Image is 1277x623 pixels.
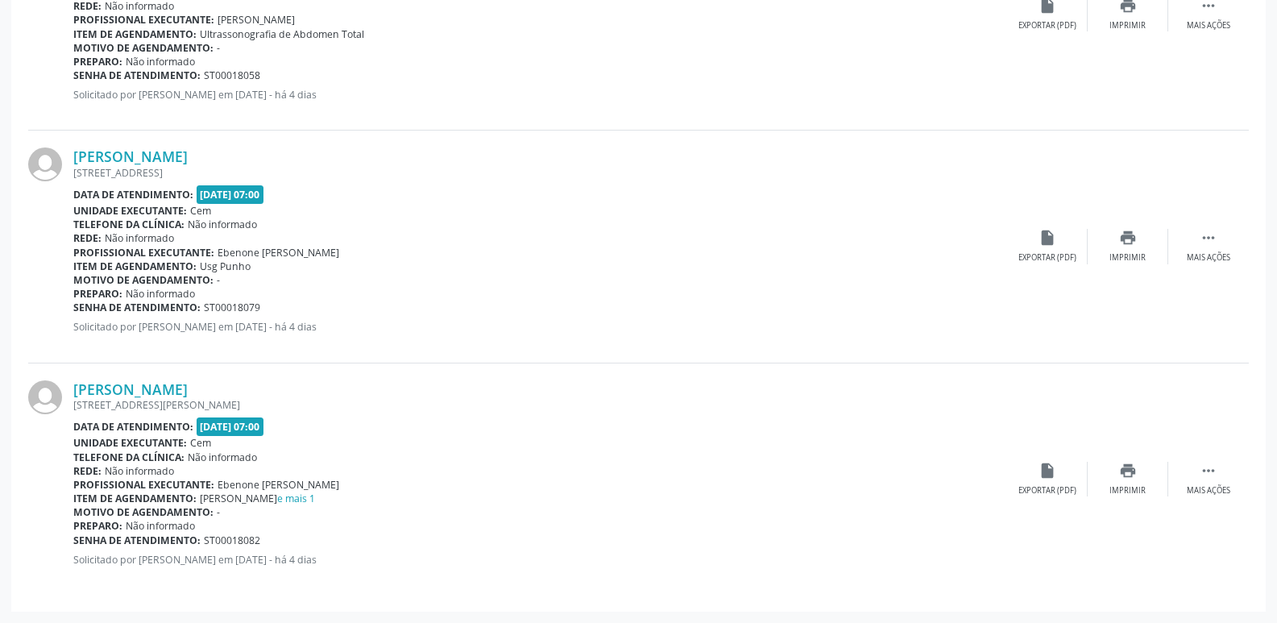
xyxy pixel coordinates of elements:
[73,27,197,41] b: Item de agendamento:
[1039,229,1056,247] i: insert_drive_file
[1187,252,1230,264] div: Mais ações
[277,492,315,505] a: e mais 1
[1119,229,1137,247] i: print
[1018,20,1076,31] div: Exportar (PDF)
[126,287,195,301] span: Não informado
[73,69,201,82] b: Senha de atendimento:
[73,41,214,55] b: Motivo de agendamento:
[73,147,188,165] a: [PERSON_NAME]
[73,420,193,434] b: Data de atendimento:
[1109,485,1146,496] div: Imprimir
[73,492,197,505] b: Item de agendamento:
[1119,462,1137,480] i: print
[73,218,185,231] b: Telefone da clínica:
[217,41,220,55] span: -
[73,204,187,218] b: Unidade executante:
[1109,20,1146,31] div: Imprimir
[1187,485,1230,496] div: Mais ações
[1018,252,1076,264] div: Exportar (PDF)
[73,55,122,69] b: Preparo:
[73,464,102,478] b: Rede:
[105,464,174,478] span: Não informado
[73,436,187,450] b: Unidade executante:
[204,301,260,314] span: ST00018079
[1039,462,1056,480] i: insert_drive_file
[73,287,122,301] b: Preparo:
[73,451,185,464] b: Telefone da clínica:
[73,188,193,201] b: Data de atendimento:
[218,13,295,27] span: [PERSON_NAME]
[126,519,195,533] span: Não informado
[1109,252,1146,264] div: Imprimir
[73,380,188,398] a: [PERSON_NAME]
[73,166,1007,180] div: [STREET_ADDRESS]
[197,185,264,204] span: [DATE] 07:00
[73,301,201,314] b: Senha de atendimento:
[1200,229,1217,247] i: 
[73,553,1007,567] p: Solicitado por [PERSON_NAME] em [DATE] - há 4 dias
[200,260,251,273] span: Usg Punho
[126,55,195,69] span: Não informado
[73,534,201,547] b: Senha de atendimento:
[73,398,1007,412] div: [STREET_ADDRESS][PERSON_NAME]
[73,273,214,287] b: Motivo de agendamento:
[218,246,339,260] span: Ebenone [PERSON_NAME]
[217,505,220,519] span: -
[1018,485,1076,496] div: Exportar (PDF)
[188,218,257,231] span: Não informado
[204,69,260,82] span: ST00018058
[200,492,315,505] span: [PERSON_NAME]
[1200,462,1217,480] i: 
[73,260,197,273] b: Item de agendamento:
[204,534,260,547] span: ST00018082
[73,505,214,519] b: Motivo de agendamento:
[218,478,339,492] span: Ebenone [PERSON_NAME]
[188,451,257,464] span: Não informado
[200,27,364,41] span: Ultrassonografia de Abdomen Total
[28,380,62,414] img: img
[73,231,102,245] b: Rede:
[73,478,214,492] b: Profissional executante:
[217,273,220,287] span: -
[28,147,62,181] img: img
[190,436,211,450] span: Cem
[73,519,122,533] b: Preparo:
[73,320,1007,334] p: Solicitado por [PERSON_NAME] em [DATE] - há 4 dias
[105,231,174,245] span: Não informado
[1187,20,1230,31] div: Mais ações
[73,88,1007,102] p: Solicitado por [PERSON_NAME] em [DATE] - há 4 dias
[73,246,214,260] b: Profissional executante:
[197,417,264,436] span: [DATE] 07:00
[73,13,214,27] b: Profissional executante:
[190,204,211,218] span: Cem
